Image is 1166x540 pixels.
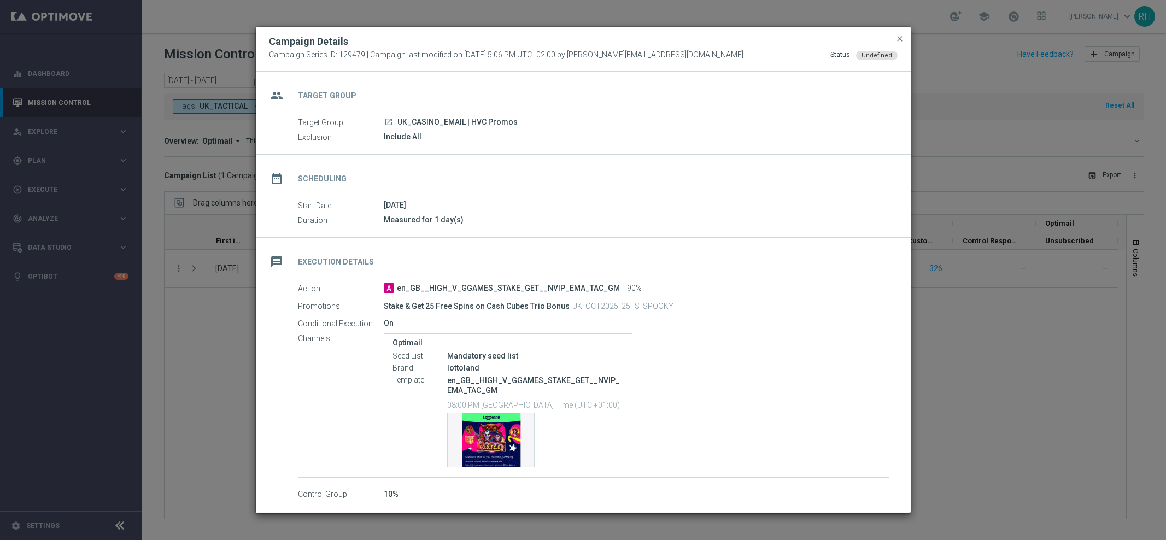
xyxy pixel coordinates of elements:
i: message [267,252,286,272]
span: Campaign Series ID: 129479 | Campaign last modified on [DATE] 5:06 PM UTC+02:00 by [PERSON_NAME][... [269,50,743,60]
label: Exclusion [298,132,384,142]
div: Status: [830,50,852,60]
h2: Execution Details [298,257,374,267]
p: en_GB__HIGH_V_GGAMES_STAKE_GET__NVIP_EMA_TAC_GM [447,375,624,395]
div: On [384,318,889,328]
i: date_range [267,169,286,189]
span: en_GB__HIGH_V_GGAMES_STAKE_GET__NVIP_EMA_TAC_GM [397,284,620,294]
label: Control Group [298,490,384,500]
h2: Scheduling [298,174,347,184]
div: 10% [384,489,889,500]
label: Brand [392,363,447,373]
span: Undefined [862,52,892,59]
span: 90% [627,284,642,294]
p: 08:00 PM [GEOGRAPHIC_DATA] Time (UTC +01:00) [447,399,624,410]
div: Mandatory seed list [447,350,624,361]
label: Promotions [298,301,384,311]
i: group [267,86,286,105]
label: Start Date [298,201,384,210]
p: Stake & Get 25 Free Spins on Cash Cubes Trio Bonus [384,301,570,311]
label: Target Group [298,118,384,127]
label: Duration [298,215,384,225]
div: Measured for 1 day(s) [384,214,889,225]
span: close [895,34,904,43]
label: Conditional Execution [298,319,384,328]
h2: Target Group [298,91,356,101]
colored-tag: Undefined [856,50,898,59]
div: [DATE] [384,199,889,210]
label: Action [298,284,384,294]
a: launch [384,118,394,127]
label: Channels [298,333,384,343]
div: lottoland [447,362,624,373]
h2: Campaign Details [269,35,348,48]
label: Template [392,375,447,385]
i: launch [384,118,393,126]
label: Seed List [392,351,447,361]
span: UK_CASINO_EMAIL | HVC Promos [397,118,518,127]
span: A [384,283,394,293]
p: UK_OCT2025_25FS_SPOOKY [572,301,673,311]
div: Include All [384,131,889,142]
label: Optimail [392,338,624,348]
